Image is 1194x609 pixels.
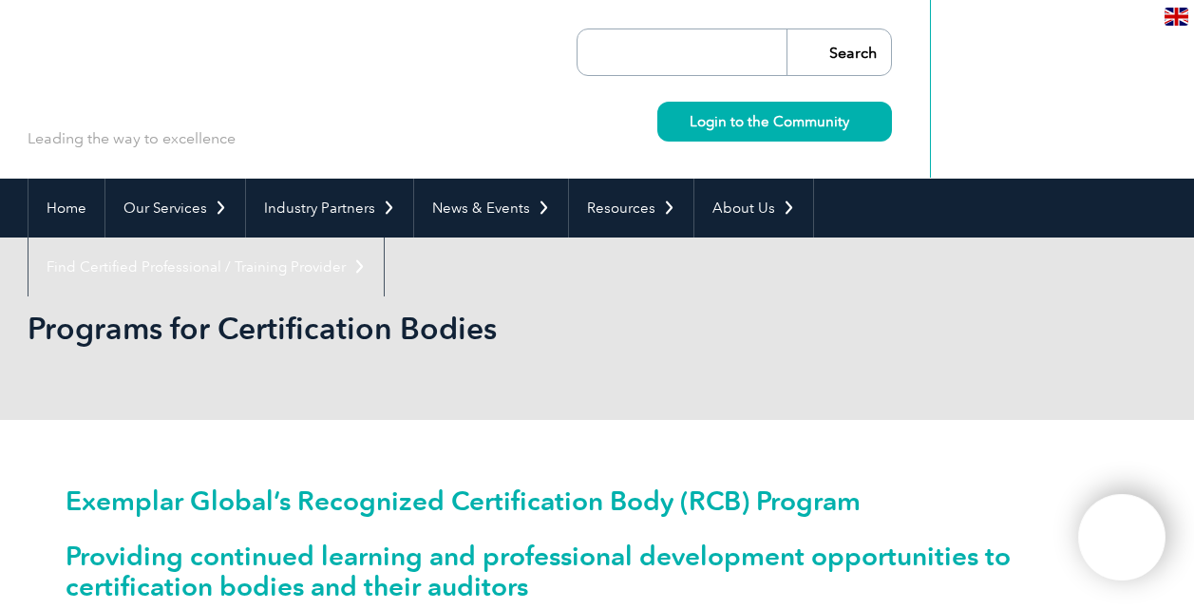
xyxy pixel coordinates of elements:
[246,179,413,238] a: Industry Partners
[849,116,860,126] img: svg+xml;nitro-empty-id=MzYwOjIyMw==-1;base64,PHN2ZyB2aWV3Qm94PSIwIDAgMTEgMTEiIHdpZHRoPSIxMSIgaGVp...
[1098,514,1146,561] img: svg+xml;nitro-empty-id=MTc3NjoxMTY=-1;base64,PHN2ZyB2aWV3Qm94PSIwIDAgNDAwIDQwMCIgd2lkdGg9IjQwMCIg...
[787,29,891,75] input: Search
[414,179,568,238] a: News & Events
[1165,8,1188,26] img: en
[105,179,245,238] a: Our Services
[66,541,1129,601] h2: Providing continued learning and professional development opportunities to certification bodies a...
[28,128,236,149] p: Leading the way to excellence
[66,486,1129,515] h1: Exemplar Global’s Recognized Certification Body (RCB) Program
[28,238,384,296] a: Find Certified Professional / Training Provider
[657,102,892,142] a: Login to the Community
[569,179,693,238] a: Resources
[694,179,813,238] a: About Us
[28,179,104,238] a: Home
[28,314,825,344] h2: Programs for Certification Bodies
